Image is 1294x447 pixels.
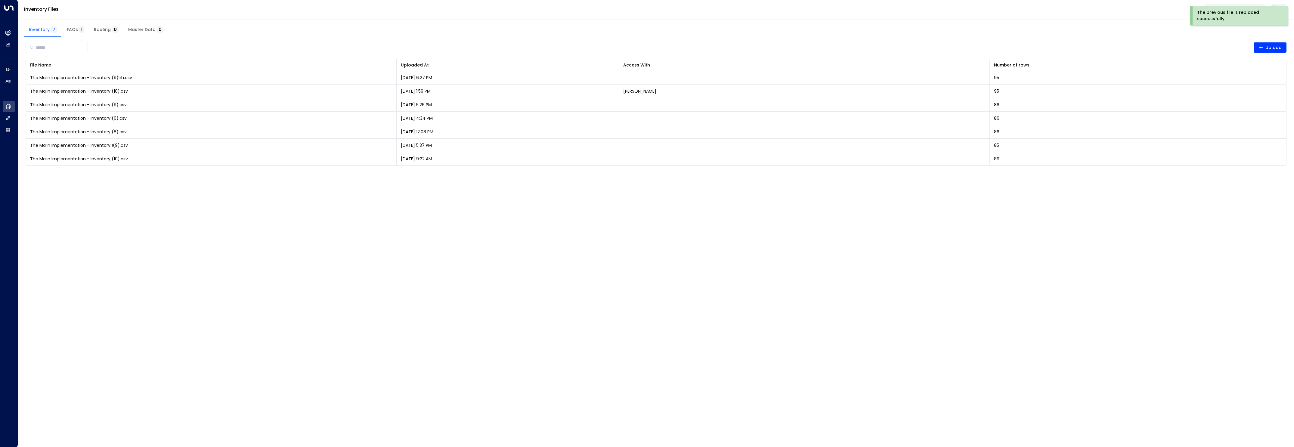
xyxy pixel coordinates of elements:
[30,142,128,148] span: The Malin Implementation - Inventory !(9).csv
[67,27,84,32] span: FAQs
[994,102,999,108] span: 86
[401,75,432,81] p: [DATE] 6:27 PM
[24,6,59,13] a: Inventory Files
[994,61,1029,69] div: Number of rows
[994,61,1282,69] div: Number of rows
[994,115,999,121] span: 86
[29,27,57,32] span: Inventory
[401,102,432,108] p: [DATE] 5:26 PM
[112,26,119,33] span: 0
[51,26,57,33] span: 7
[30,156,128,162] span: The Malin Implementation - Inventory (10).csv
[1258,44,1282,51] span: Upload
[994,156,999,162] span: 89
[79,26,84,33] span: 1
[1254,42,1287,53] button: Upload
[30,88,128,94] span: The Malin Implementation - Inventory (10).csv
[30,61,392,69] div: File Name
[128,27,163,32] span: Master Data
[401,61,614,69] div: Uploaded At
[1203,4,1267,15] button: The Maline1f68ac8-d7f4-43de-8563-845fba315a7f
[994,129,999,135] span: 86
[30,75,132,81] span: The Malin Implementation - Inventory (9)hh.csv
[30,102,127,108] span: The Malin Implementation - Inventory (9).csv
[623,61,985,69] div: Access With
[401,129,433,135] p: [DATE] 12:08 PM
[30,61,51,69] div: File Name
[401,61,429,69] div: Uploaded At
[994,88,999,94] span: 95
[1197,9,1280,22] div: The previous file is replaced successfully.
[401,156,432,162] p: [DATE] 9:22 AM
[401,115,433,121] p: [DATE] 4:34 PM
[401,142,432,148] p: [DATE] 5:37 PM
[623,88,656,94] p: [PERSON_NAME]
[1209,5,1255,9] p: The Malin
[401,88,431,94] p: [DATE] 1:59 PM
[157,26,163,33] span: 0
[30,115,127,121] span: The Malin Implementation - Inventory (6).csv
[30,129,127,135] span: The Malin Implementation - Inventory (8).csv
[994,142,999,148] span: 85
[94,27,119,32] span: Routing
[994,75,999,81] span: 95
